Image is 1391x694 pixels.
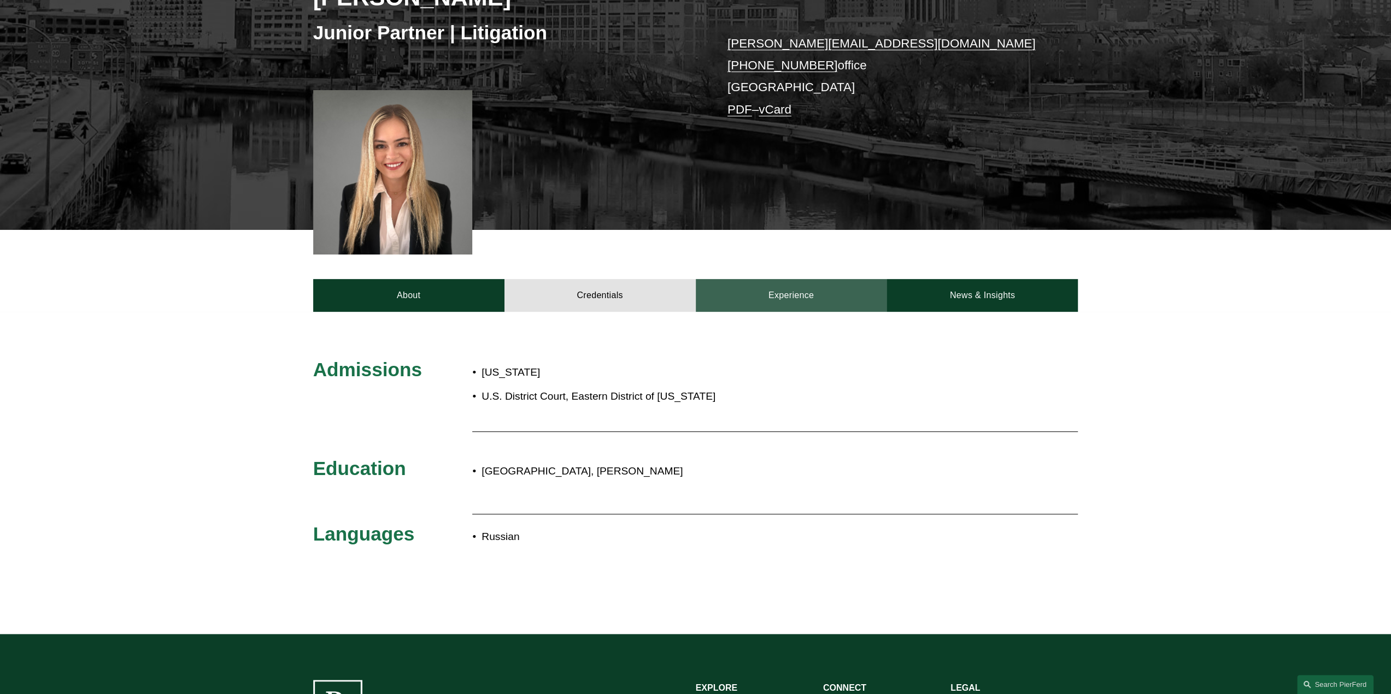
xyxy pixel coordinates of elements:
[482,387,791,406] p: U.S. District Court, Eastern District of [US_STATE]
[313,21,696,45] h3: Junior Partner | Litigation
[482,462,982,481] p: [GEOGRAPHIC_DATA], [PERSON_NAME]
[482,527,982,547] p: Russian
[504,279,696,312] a: Credentials
[727,37,1036,50] a: [PERSON_NAME][EMAIL_ADDRESS][DOMAIN_NAME]
[313,359,422,380] span: Admissions
[482,363,791,382] p: [US_STATE]
[313,279,504,312] a: About
[950,683,980,692] strong: LEGAL
[727,33,1046,121] p: office [GEOGRAPHIC_DATA] –
[696,279,887,312] a: Experience
[887,279,1078,312] a: News & Insights
[727,103,752,116] a: PDF
[823,683,866,692] strong: CONNECT
[759,103,791,116] a: vCard
[727,58,838,72] a: [PHONE_NUMBER]
[696,683,737,692] strong: EXPLORE
[1297,675,1374,694] a: Search this site
[313,458,406,479] span: Education
[313,523,415,544] span: Languages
